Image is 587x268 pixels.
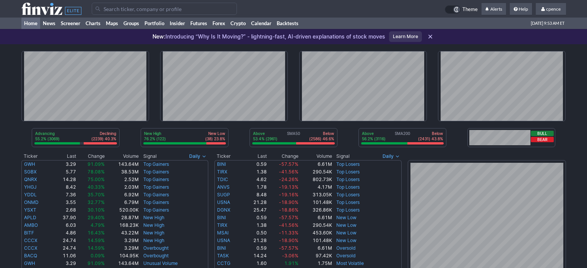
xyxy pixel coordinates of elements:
[49,221,77,229] td: 6.03
[152,33,385,40] p: Introducing “Why Is It Moving?” - lightning-fast, AI-driven explanations of stock moves
[336,238,357,243] a: New Low
[91,222,105,228] span: 4.79%
[536,3,566,15] a: cpence
[103,18,121,29] a: Maps
[24,222,38,228] a: AMBO
[88,199,105,205] span: 32.77%
[362,131,386,136] p: Above
[217,222,227,228] a: TIRX
[217,199,230,205] a: USNA
[105,160,139,168] td: 143.64M
[105,168,139,176] td: 38.53M
[205,136,225,141] p: (38) 23.8%
[336,192,360,197] a: Top Losers
[143,199,169,205] a: Top Gainers
[143,222,164,228] a: New High
[240,237,267,244] td: 21.28
[279,245,298,251] span: -57.57%
[279,161,298,167] span: -57.57%
[143,169,169,175] a: Top Gainers
[49,183,77,191] td: 8.42
[336,153,350,159] span: Signal
[105,183,139,191] td: 2.03M
[299,199,332,206] td: 101.48K
[189,152,200,160] span: Daily
[217,245,226,251] a: BINI
[88,245,105,251] span: 14.59%
[49,229,77,237] td: 4.86
[49,160,77,168] td: 3.29
[299,183,332,191] td: 4.17M
[381,152,402,160] button: Signals interval
[240,206,267,214] td: 25.47
[58,18,83,29] a: Screener
[21,152,49,160] th: Ticker
[143,215,164,220] a: New High
[217,161,226,167] a: BINI
[299,237,332,244] td: 101.48K
[143,192,169,197] a: Top Gainers
[35,131,60,136] p: Advancing
[88,230,105,236] span: 16.43%
[240,168,267,176] td: 1.38
[309,131,334,136] p: Below
[279,169,298,175] span: -41.56%
[143,207,169,213] a: Top Gainers
[279,184,298,190] span: -19.13%
[143,153,157,159] span: Signal
[105,260,139,267] td: 143.64M
[187,152,208,160] button: Signals interval
[217,238,230,243] a: USNA
[88,177,105,182] span: 75.00%
[49,214,77,221] td: 37.90
[24,253,37,258] a: BACQ
[105,229,139,237] td: 43.22M
[88,192,105,197] span: 35.70%
[49,176,77,183] td: 14.28
[143,177,169,182] a: Top Gainers
[205,131,225,136] p: New Low
[88,215,105,220] span: 29.40%
[299,229,332,237] td: 453.60K
[105,221,139,229] td: 168.23K
[279,230,298,236] span: -11.33%
[361,131,444,142] div: SMA200
[383,152,394,160] span: Daily
[40,18,58,29] a: News
[336,161,360,167] a: Top Losers
[279,222,298,228] span: -41.56%
[336,230,357,236] a: New Low
[240,183,267,191] td: 1.78
[217,192,230,197] a: SUGP
[418,131,443,136] p: Below
[217,184,230,190] a: ANVS
[336,169,360,175] a: Top Losers
[274,18,301,29] a: Backtests
[279,199,298,205] span: -18.90%
[24,238,37,243] a: CCCX
[49,199,77,206] td: 3.55
[279,192,298,197] span: -19.16%
[91,136,116,141] p: (2239) 40.3%
[91,253,105,258] span: 0.09%
[336,222,357,228] a: New Low
[210,18,228,29] a: Forex
[143,161,169,167] a: Top Gainers
[299,191,332,199] td: 313.05K
[105,244,139,252] td: 3.29M
[336,215,357,220] a: New Low
[253,131,277,136] p: Above
[143,238,164,243] a: New High
[299,252,332,260] td: 97.42K
[299,260,332,267] td: 1.75M
[24,199,39,205] a: ONMD
[217,230,229,236] a: MSAI
[482,3,506,15] a: Alerts
[144,131,166,136] p: New High
[24,192,37,197] a: YDDL
[309,136,334,141] p: (2586) 46.6%
[142,18,167,29] a: Portfolio
[279,177,298,182] span: -24.26%
[49,206,77,214] td: 2.68
[510,3,532,15] a: Help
